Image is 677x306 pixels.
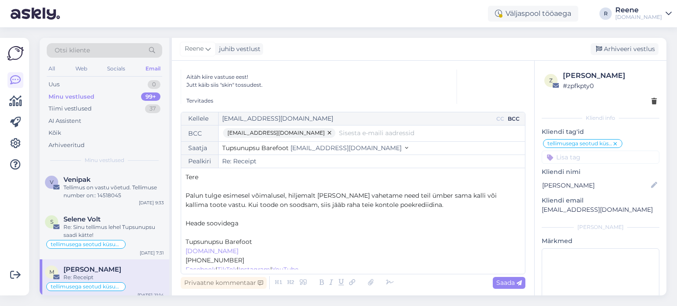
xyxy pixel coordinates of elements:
[547,141,612,146] span: tellimusega seotud küsumus
[506,115,521,123] div: BCC
[105,63,127,74] div: Socials
[542,114,659,122] div: Kliendi info
[186,81,451,89] div: Jutt käib siis "skin" tossudest.
[63,176,91,184] span: Venipak
[339,128,521,138] input: Sisesta e-maili aadressid
[49,269,54,275] span: M
[48,104,92,113] div: Tiimi vestlused
[186,192,498,209] span: Palun tulge esimesel võimalusel, hiljemalt [PERSON_NAME] vahetame need teil ümber sama kalli või ...
[85,156,124,164] span: Minu vestlused
[216,44,260,54] div: juhib vestlust
[222,144,408,153] button: Tupsunupsu Barefoot [EMAIL_ADDRESS][DOMAIN_NAME]
[50,218,53,225] span: S
[138,292,164,299] div: [DATE] 21:14
[186,97,451,105] div: Tervitades
[55,46,90,55] span: Otsi kliente
[181,277,267,289] div: Privaatne kommentaar
[591,43,658,55] div: Arhiveeri vestlus
[222,144,289,152] span: Tupsunupsu Barefoot
[139,199,164,206] div: [DATE] 9:33
[186,265,216,273] a: Facebook
[496,279,522,287] span: Saada
[63,223,164,239] div: Re: Sinu tellimus lehel Tupsunupsu saadi kätte!
[181,142,219,155] div: Saatja
[47,63,57,74] div: All
[272,265,298,273] a: YouTube
[50,179,53,185] span: V
[542,127,659,136] p: Kliendi tag'id
[186,256,244,264] span: [PHONE_NUMBER]
[542,196,659,205] p: Kliendi email
[148,80,160,89] div: 0
[216,265,217,273] span: |
[290,144,402,152] span: [EMAIL_ADDRESS][DOMAIN_NAME]
[615,14,662,21] div: [DOMAIN_NAME]
[63,273,164,281] div: Re: Receipt
[542,223,659,231] div: [PERSON_NAME]
[563,70,657,81] div: [PERSON_NAME]
[181,155,219,168] div: Pealkiri
[219,112,495,125] input: Recepient...
[141,92,160,101] div: 99+
[185,44,204,54] span: Reene
[144,63,162,74] div: Email
[219,155,525,168] input: Write subject here...
[270,265,272,273] span: |
[488,6,578,22] div: Väljaspool tööaega
[542,236,659,246] p: Märkmed
[615,7,662,14] div: Reene
[186,73,451,81] div: Aitäh kiire vastuse eest!
[217,265,237,273] a: TikTok
[48,117,81,125] div: AI Assistent
[186,173,198,181] span: Tere
[542,167,659,177] p: Kliendi nimi
[542,151,659,164] input: Lisa tag
[7,45,24,62] img: Askly Logo
[237,265,238,273] span: |
[563,81,657,91] div: # zpfkpty0
[63,265,121,273] span: Maris Andreller
[186,219,238,227] span: Heade soovidega
[51,284,121,289] span: tellimusega seotud küsumus
[238,265,270,273] a: Instagram
[186,247,238,255] a: [DOMAIN_NAME]
[145,104,160,113] div: 37
[63,215,100,223] span: Selene Volt
[51,242,121,247] span: tellimusega seotud küsumus
[48,141,85,150] div: Arhiveeritud
[615,7,672,21] a: Reene[DOMAIN_NAME]
[186,238,252,246] span: Tupsunupsu Barefoot
[227,128,325,138] span: [EMAIL_ADDRESS][DOMAIN_NAME]
[495,115,506,123] div: CC
[181,112,219,125] div: Kellele
[542,181,649,190] input: Lisa nimi
[599,7,612,20] div: R
[48,92,94,101] div: Minu vestlused
[63,184,164,199] div: Tellimus on vastu võetud. Tellimuse number on:: 14518045
[74,63,89,74] div: Web
[48,80,60,89] div: Uus
[48,129,61,137] div: Kõik
[542,205,659,214] p: [EMAIL_ADDRESS][DOMAIN_NAME]
[549,77,553,84] span: z
[181,125,219,141] div: BCC
[140,250,164,256] div: [DATE] 7:31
